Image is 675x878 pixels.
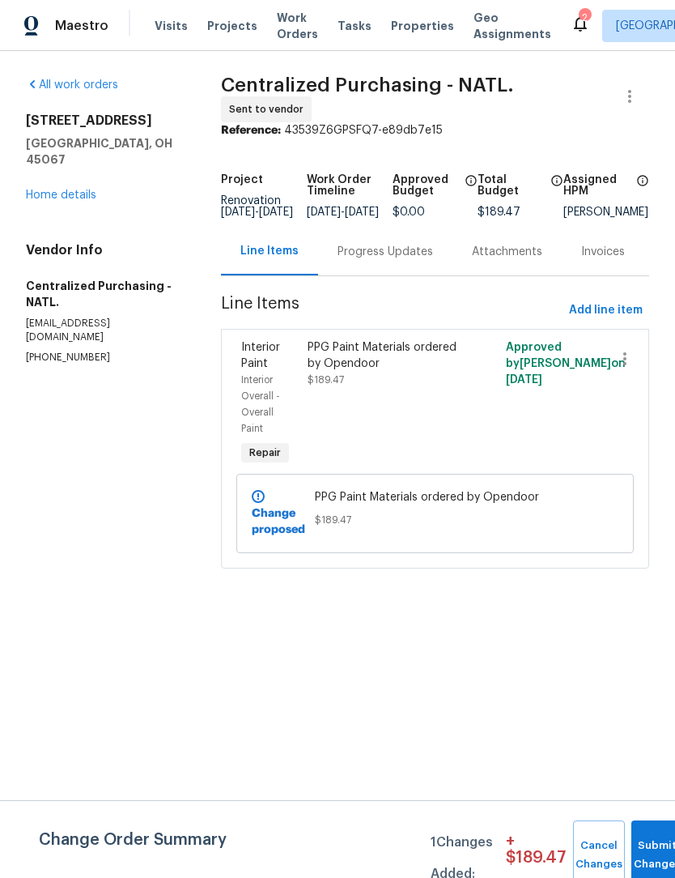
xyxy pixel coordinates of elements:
span: Approved by [PERSON_NAME] on [506,342,626,386]
span: Line Items [221,296,562,326]
div: 43539Z6GPSFQ7-e89db7e15 [221,122,649,139]
a: Home details [26,190,96,201]
span: [DATE] [345,207,379,218]
h5: Assigned HPM [563,174,631,197]
span: The hpm assigned to this work order. [636,174,649,207]
span: Interior Overall - Overall Paint [241,375,280,433]
h5: Total Budget [478,174,546,197]
h5: [GEOGRAPHIC_DATA], OH 45067 [26,135,182,168]
span: - [307,207,379,218]
a: All work orders [26,79,118,91]
span: Maestro [55,18,108,34]
h2: [STREET_ADDRESS] [26,113,182,129]
button: Add line item [562,296,649,326]
span: Interior Paint [241,342,280,369]
span: $189.47 [478,207,520,218]
span: Work Orders [277,10,318,42]
span: $0.00 [393,207,425,218]
h5: Centralized Purchasing - NATL. [26,278,182,310]
b: Change proposed [252,508,305,535]
div: Progress Updates [337,244,433,260]
div: Invoices [581,244,625,260]
span: Centralized Purchasing - NATL. [221,75,514,95]
span: [DATE] [506,374,542,386]
b: Reference: [221,125,281,136]
span: The total cost of line items that have been approved by both Opendoor and the Trade Partner. This... [465,174,478,207]
span: Visits [155,18,188,34]
span: $189.47 [315,512,556,528]
span: Renovation [221,195,293,218]
span: Repair [243,445,287,461]
div: PPG Paint Materials ordered by Opendoor [308,339,464,372]
span: Sent to vendor [229,101,310,117]
span: [DATE] [259,207,293,218]
span: Tasks [337,20,371,32]
span: Properties [391,18,454,34]
span: - [221,207,293,218]
div: Attachments [472,244,542,260]
h5: Approved Budget [393,174,461,197]
h5: Project [221,174,263,185]
span: The total cost of line items that have been proposed by Opendoor. This sum includes line items th... [550,174,563,207]
span: [DATE] [307,207,341,218]
div: Line Items [240,243,299,259]
span: [DATE] [221,207,255,218]
p: [PHONE_NUMBER] [26,351,182,364]
h4: Vendor Info [26,242,182,258]
div: [PERSON_NAME] [563,207,649,218]
span: Add line item [569,300,643,321]
span: $189.47 [308,375,344,385]
span: Projects [207,18,257,34]
span: PPG Paint Materials ordered by Opendoor [315,489,556,505]
span: Geo Assignments [473,10,551,42]
h5: Work Order Timeline [307,174,393,197]
div: 2 [579,10,590,26]
p: [EMAIL_ADDRESS][DOMAIN_NAME] [26,317,182,344]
